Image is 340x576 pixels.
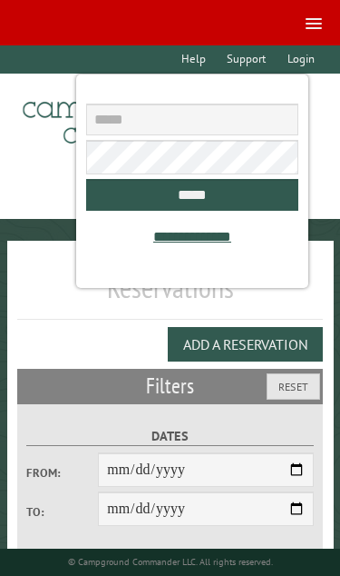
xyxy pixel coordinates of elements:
button: Add a Reservation [168,327,323,362]
img: Campground Commander [17,81,244,152]
label: From: [26,464,98,482]
button: Reset [267,373,320,400]
label: Dates [26,426,314,447]
h2: Filters [17,369,324,403]
a: Login [278,45,323,74]
a: Support [219,45,275,74]
a: Help [173,45,215,74]
label: To: [26,503,98,521]
h1: Reservations [17,270,324,320]
small: © Campground Commander LLC. All rights reserved. [68,556,273,568]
